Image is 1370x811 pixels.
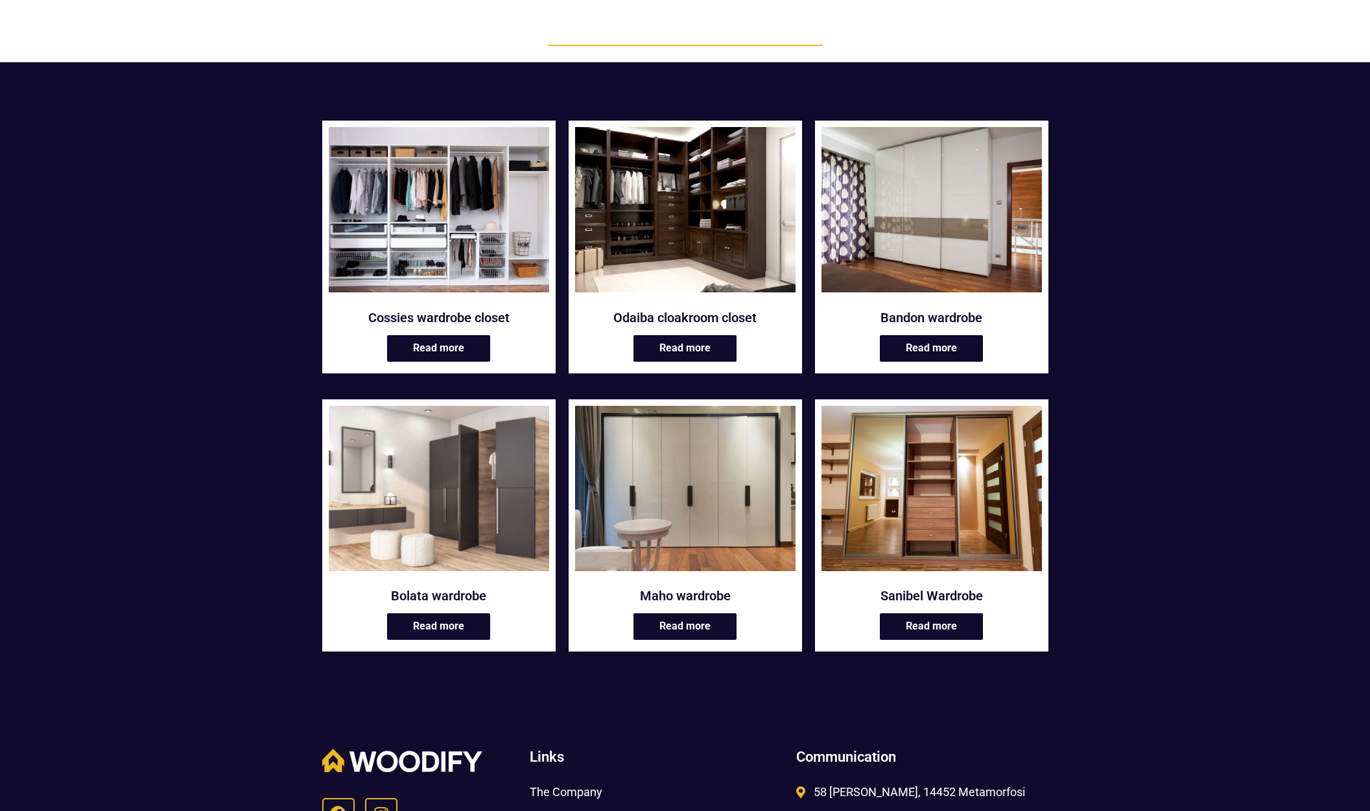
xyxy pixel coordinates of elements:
[530,785,602,799] font: The Company
[575,127,796,301] a: Odaiba cloakroom closet
[906,342,957,354] font: Read more
[329,309,549,326] a: Cossies wardrobe closet
[387,613,490,640] a: Read more about “Bolata Wardrobe”
[633,335,737,362] a: Read more about “Odaiba wardrobe closet”
[796,781,1046,803] a: 58 [PERSON_NAME], 14452 Metamorfosi
[814,785,1025,799] font: 58 [PERSON_NAME], 14452 Metamorfosi
[880,588,983,604] font: Sanibel Wardrobe
[329,127,549,301] a: Cossies wardrobe closet
[640,588,731,604] font: Maho wardrobe
[821,406,1042,580] a: Sanibel Wardrobe
[575,406,796,580] a: Maho wardrobe
[329,406,549,571] img: Bolata wardrobe
[322,749,482,771] img: Woodify
[530,749,564,765] font: Links
[329,587,549,604] a: Bolata wardrobe
[659,342,711,354] font: Read more
[821,587,1042,604] a: Sanibel Wardrobe
[880,335,983,362] a: Read more about “Bandon Wardrobe”
[821,127,1042,301] a: Bandon wardrobe
[368,310,510,325] font: Cossies wardrobe closet
[575,309,796,326] a: Odaiba cloakroom closet
[796,749,896,765] font: Communication
[391,588,486,604] font: Bolata wardrobe
[413,620,464,632] font: Read more
[821,309,1042,326] a: Bandon wardrobe
[906,620,957,632] font: Read more
[530,781,783,803] a: The Company
[880,310,982,325] font: Bandon wardrobe
[387,335,490,362] a: Read more about “Cossies wardrobe closet”
[329,406,549,580] a: Bolata wardrobe
[413,342,464,354] font: Read more
[633,613,737,640] a: Read more about “Maho Wardrobe”
[613,310,757,325] font: Odaiba cloakroom closet
[659,620,711,632] font: Read more
[880,613,983,640] a: Read more about “Sanibel Wardrobe”
[575,587,796,604] a: Maho wardrobe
